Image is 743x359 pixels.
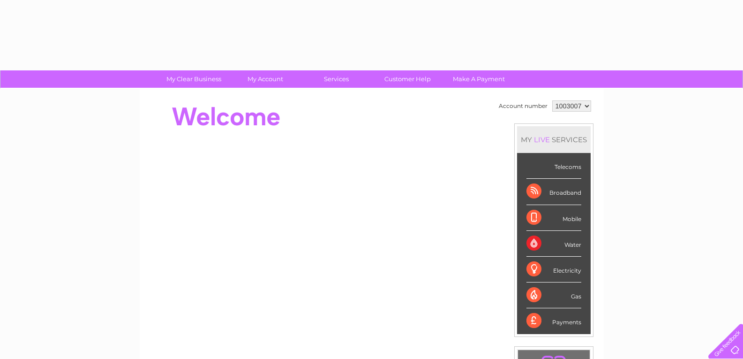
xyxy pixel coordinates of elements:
div: Electricity [526,257,581,283]
div: Broadband [526,179,581,205]
div: Water [526,231,581,257]
a: Customer Help [369,70,446,88]
div: MY SERVICES [517,126,591,153]
a: Services [298,70,375,88]
div: Payments [526,308,581,334]
a: Make A Payment [440,70,518,88]
div: Telecoms [526,153,581,179]
td: Account number [496,98,550,114]
a: My Clear Business [155,70,233,88]
div: Gas [526,283,581,308]
div: Mobile [526,205,581,231]
a: My Account [226,70,304,88]
div: LIVE [532,135,552,144]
